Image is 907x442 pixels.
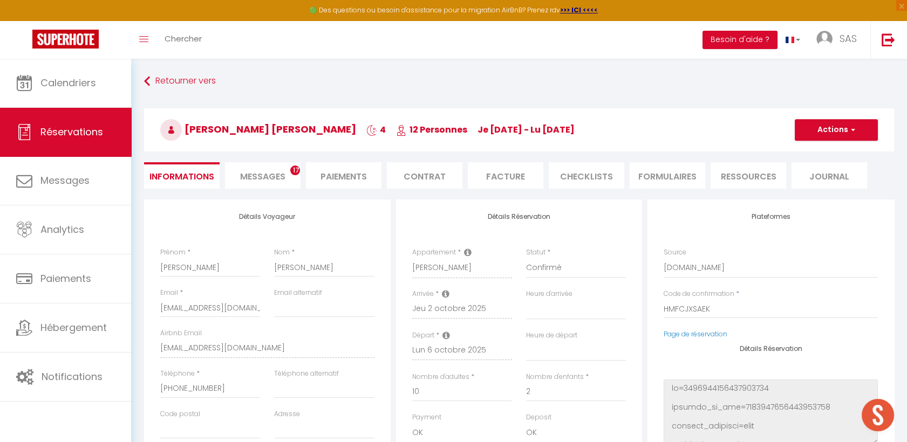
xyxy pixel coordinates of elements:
[560,5,598,15] a: >>> ICI <<<<
[412,372,469,382] label: Nombre d'adultes
[42,370,103,383] span: Notifications
[306,162,381,189] li: Paiements
[274,247,290,258] label: Nom
[703,31,778,49] button: Besoin d'aide ?
[664,289,734,299] label: Code de confirmation
[664,247,686,258] label: Source
[274,369,339,379] label: Téléphone alternatif
[862,399,894,431] div: Ouvrir le chat
[396,123,467,136] span: 12 Personnes
[664,329,727,339] a: Page de réservation
[882,33,895,46] img: logout
[165,33,202,44] span: Chercher
[160,369,195,379] label: Téléphone
[144,72,894,91] a: Retourner vers
[144,162,220,189] li: Informations
[40,321,107,334] span: Hébergement
[840,32,857,45] span: SAS
[160,409,200,419] label: Code postal
[664,213,878,220] h4: Plateformes
[40,174,90,187] span: Messages
[478,123,575,136] span: je [DATE] - lu [DATE]
[160,247,186,258] label: Prénom
[160,213,374,220] h4: Détails Voyageur
[274,409,300,419] label: Adresse
[290,165,300,175] span: 17
[792,162,867,189] li: Journal
[412,330,434,341] label: Départ
[526,247,545,258] label: Statut
[32,30,99,49] img: Super Booking
[468,162,543,189] li: Facture
[156,21,210,59] a: Chercher
[526,372,584,382] label: Nombre d'enfants
[366,123,386,136] span: 4
[240,170,285,183] span: Messages
[412,289,434,299] label: Arrivée
[40,125,103,139] span: Réservations
[40,223,84,236] span: Analytics
[808,21,870,59] a: ... SAS
[40,76,96,89] span: Calendriers
[412,412,441,423] label: Payment
[160,122,356,136] span: [PERSON_NAME] [PERSON_NAME]
[526,412,551,423] label: Deposit
[412,213,626,220] h4: Détails Réservation
[549,162,624,189] li: CHECKLISTS
[40,272,91,285] span: Paiements
[711,162,786,189] li: Ressources
[160,328,202,339] label: Airbnb Email
[795,119,878,141] button: Actions
[274,288,322,298] label: Email alternatif
[412,247,456,258] label: Appartement
[387,162,462,189] li: Contrat
[630,162,705,189] li: FORMULAIRES
[664,345,878,353] h4: Détails Réservation
[526,330,577,341] label: Heure de départ
[816,31,833,47] img: ...
[526,289,572,299] label: Heure d'arrivée
[160,288,178,298] label: Email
